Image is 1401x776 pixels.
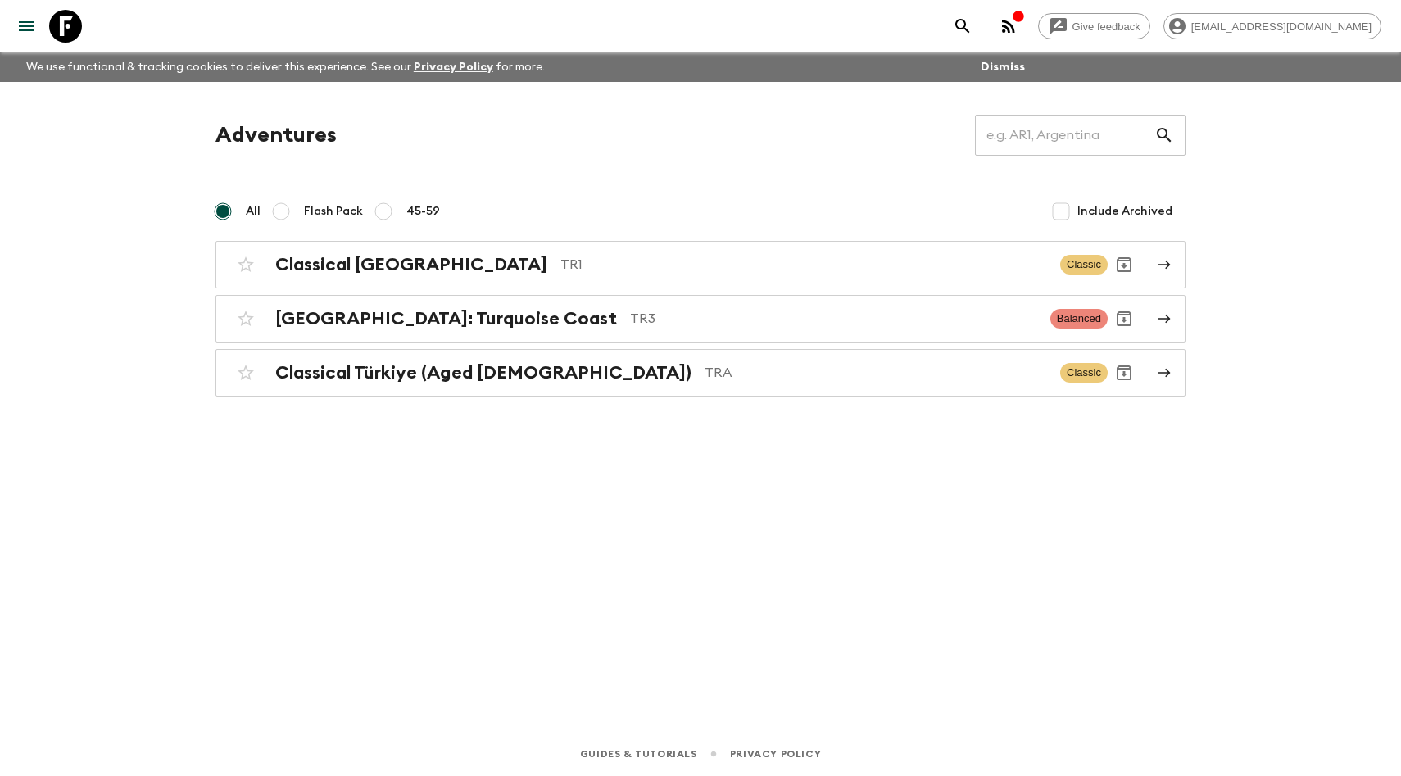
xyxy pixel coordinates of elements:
button: Archive [1108,356,1140,389]
p: TR3 [630,309,1037,329]
button: search adventures [946,10,979,43]
div: [EMAIL_ADDRESS][DOMAIN_NAME] [1163,13,1381,39]
span: Give feedback [1063,20,1149,33]
span: Include Archived [1077,203,1172,220]
a: [GEOGRAPHIC_DATA]: Turquoise CoastTR3BalancedArchive [215,295,1186,343]
span: 45-59 [406,203,440,220]
a: Privacy Policy [414,61,493,73]
p: TRA [705,363,1047,383]
p: We use functional & tracking cookies to deliver this experience. See our for more. [20,52,551,82]
button: Dismiss [977,56,1029,79]
p: TR1 [560,255,1047,275]
button: Archive [1108,248,1140,281]
input: e.g. AR1, Argentina [975,112,1154,158]
h2: Classical Türkiye (Aged [DEMOGRAPHIC_DATA]) [275,362,691,383]
span: Flash Pack [304,203,363,220]
span: All [246,203,261,220]
a: Privacy Policy [730,745,821,763]
button: Archive [1108,302,1140,335]
h1: Adventures [215,119,337,152]
a: Give feedback [1038,13,1150,39]
span: Balanced [1050,309,1108,329]
button: menu [10,10,43,43]
span: Classic [1060,363,1108,383]
span: [EMAIL_ADDRESS][DOMAIN_NAME] [1182,20,1381,33]
h2: [GEOGRAPHIC_DATA]: Turquoise Coast [275,308,617,329]
a: Classical [GEOGRAPHIC_DATA]TR1ClassicArchive [215,241,1186,288]
a: Guides & Tutorials [580,745,697,763]
span: Classic [1060,255,1108,275]
a: Classical Türkiye (Aged [DEMOGRAPHIC_DATA])TRAClassicArchive [215,349,1186,397]
h2: Classical [GEOGRAPHIC_DATA] [275,254,547,275]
